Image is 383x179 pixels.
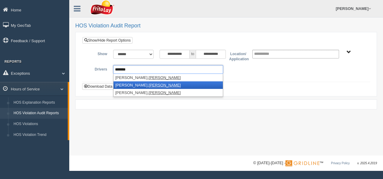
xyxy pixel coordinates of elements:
[226,50,249,62] label: Location/ Application
[11,97,68,108] a: HOS Explanation Reports
[253,160,377,166] div: © [DATE]-[DATE] - ™
[75,23,377,29] h2: HOS Violation Audit Report
[82,83,114,90] button: Download Data
[11,130,68,140] a: HOS Violation Trend
[190,50,196,59] span: to
[331,162,350,165] a: Privacy Policy
[87,50,110,57] label: Show
[357,162,377,165] span: v. 2025.4.2019
[11,108,68,119] a: HOS Violation Audit Reports
[149,83,181,87] em: [PERSON_NAME]
[87,65,110,72] label: Drivers
[149,90,181,95] em: [PERSON_NAME]
[285,160,319,166] img: Gridline
[83,37,132,44] a: Show/Hide Report Options
[114,81,223,89] li: [PERSON_NAME],
[149,75,181,80] em: [PERSON_NAME]
[114,89,223,96] li: [PERSON_NAME],
[114,74,223,81] li: [PERSON_NAME],
[11,119,68,130] a: HOS Violations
